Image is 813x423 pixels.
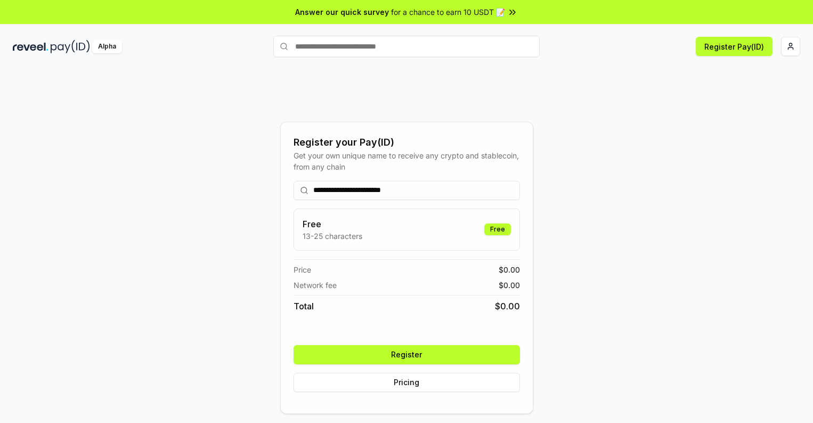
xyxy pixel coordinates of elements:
[484,224,511,235] div: Free
[294,373,520,392] button: Pricing
[294,280,337,291] span: Network fee
[391,6,505,18] span: for a chance to earn 10 USDT 📝
[303,218,362,230] h3: Free
[495,300,520,313] span: $ 0.00
[294,150,520,172] div: Get your own unique name to receive any crypto and stablecoin, from any chain
[294,300,314,313] span: Total
[294,264,311,275] span: Price
[13,40,48,53] img: reveel_dark
[499,264,520,275] span: $ 0.00
[51,40,90,53] img: pay_id
[303,230,362,242] p: 13-25 characters
[499,280,520,291] span: $ 0.00
[294,345,520,364] button: Register
[295,6,389,18] span: Answer our quick survey
[92,40,122,53] div: Alpha
[294,135,520,150] div: Register your Pay(ID)
[696,37,773,56] button: Register Pay(ID)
